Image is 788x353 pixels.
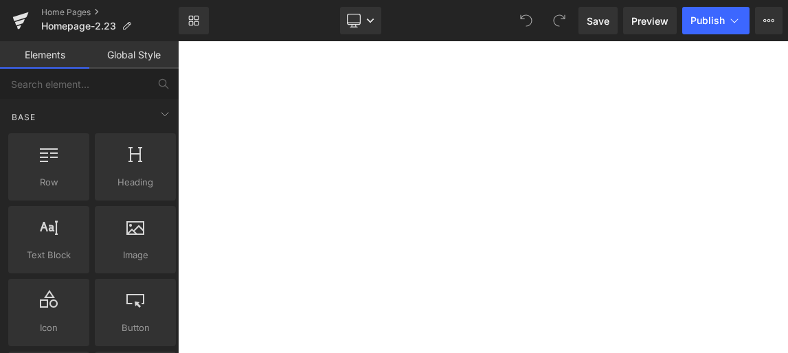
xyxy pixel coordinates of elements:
[12,321,85,335] span: Icon
[587,14,609,28] span: Save
[545,7,573,34] button: Redo
[690,15,725,26] span: Publish
[99,175,172,190] span: Heading
[12,175,85,190] span: Row
[99,321,172,335] span: Button
[631,14,668,28] span: Preview
[99,248,172,262] span: Image
[89,41,179,69] a: Global Style
[623,7,677,34] a: Preview
[682,7,750,34] button: Publish
[12,248,85,262] span: Text Block
[41,7,179,18] a: Home Pages
[41,21,116,32] span: Homepage-2.23
[755,7,783,34] button: More
[513,7,540,34] button: Undo
[10,111,37,124] span: Base
[179,7,209,34] a: New Library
